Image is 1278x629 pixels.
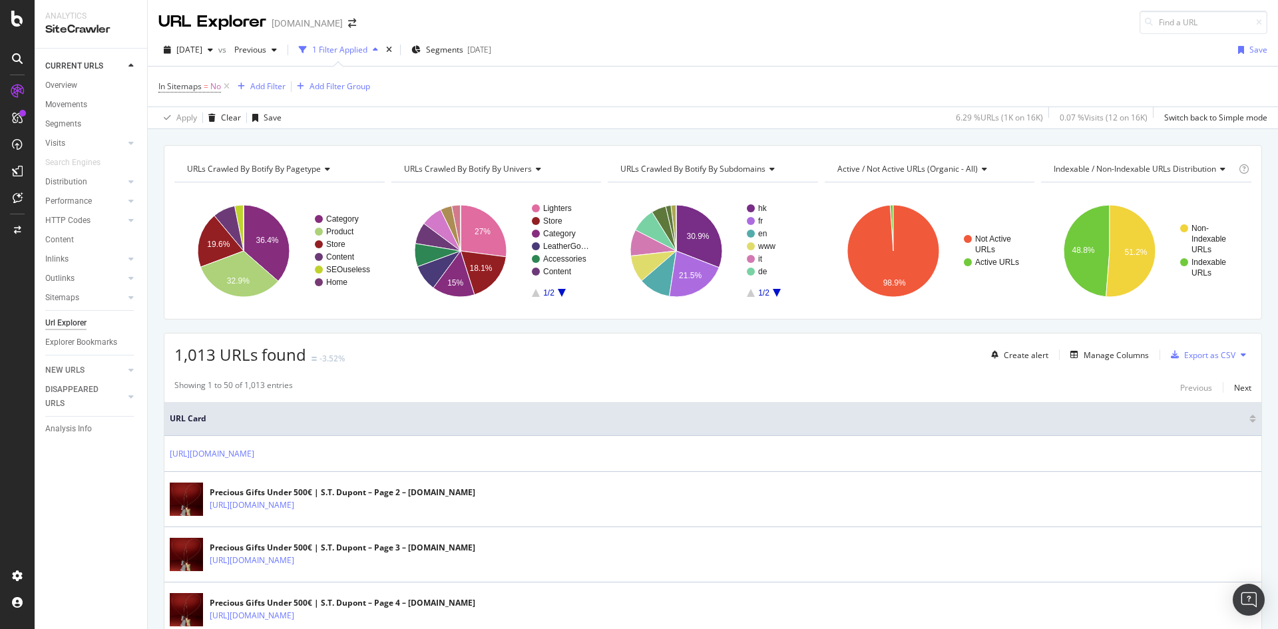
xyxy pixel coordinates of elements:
[210,77,221,96] span: No
[176,112,197,123] div: Apply
[45,335,117,349] div: Explorer Bookmarks
[1249,44,1267,55] div: Save
[158,11,266,33] div: URL Explorer
[45,316,87,330] div: Url Explorer
[174,343,306,365] span: 1,013 URLs found
[45,252,124,266] a: Inlinks
[326,227,354,236] text: Product
[986,344,1048,365] button: Create alert
[543,229,576,238] text: Category
[292,79,370,95] button: Add Filter Group
[383,43,395,57] div: times
[232,79,286,95] button: Add Filter
[326,240,345,249] text: Store
[45,156,101,170] div: Search Engines
[426,44,463,55] span: Segments
[1180,379,1212,395] button: Previous
[310,81,370,92] div: Add Filter Group
[229,39,282,61] button: Previous
[1072,246,1095,255] text: 48.8%
[758,254,763,264] text: it
[247,107,282,128] button: Save
[174,193,385,309] svg: A chart.
[170,479,203,521] img: main image
[45,175,124,189] a: Distribution
[170,413,1246,425] span: URL Card
[45,252,69,266] div: Inlinks
[1191,224,1209,233] text: Non-
[1191,258,1226,267] text: Indexable
[229,44,266,55] span: Previous
[1233,39,1267,61] button: Save
[956,112,1043,123] div: 6.29 % URLs ( 1K on 16K )
[45,291,124,305] a: Sitemaps
[543,216,562,226] text: Store
[45,233,138,247] a: Content
[184,158,373,180] h4: URLs Crawled By Botify By pagetype
[608,193,816,309] svg: A chart.
[543,267,572,276] text: Content
[1191,268,1211,278] text: URLs
[45,214,124,228] a: HTTP Codes
[45,79,138,93] a: Overview
[835,158,1023,180] h4: Active / Not Active URLs
[45,363,85,377] div: NEW URLS
[272,17,343,30] div: [DOMAIN_NAME]
[221,112,241,123] div: Clear
[45,335,138,349] a: Explorer Bookmarks
[210,487,475,499] div: Precious Gifts Under 500€ | S.T. Dupont – Page 2 – [DOMAIN_NAME]
[45,272,75,286] div: Outlinks
[1166,344,1235,365] button: Export as CSV
[187,163,321,174] span: URLs Crawled By Botify By pagetype
[543,204,572,213] text: Lighters
[170,447,254,461] a: [URL][DOMAIN_NAME]
[758,288,769,298] text: 1/2
[401,158,590,180] h4: URLs Crawled By Botify By univers
[45,194,92,208] div: Performance
[207,240,230,249] text: 19.6%
[45,422,92,436] div: Analysis Info
[312,357,317,361] img: Equal
[158,39,218,61] button: [DATE]
[758,267,767,276] text: de
[618,158,806,180] h4: URLs Crawled By Botify By subdomains
[687,232,710,241] text: 30.9%
[170,534,203,576] img: main image
[45,22,136,37] div: SiteCrawler
[203,107,241,128] button: Clear
[391,193,602,309] svg: A chart.
[45,214,91,228] div: HTTP Codes
[758,204,767,213] text: hk
[264,112,282,123] div: Save
[1084,349,1149,361] div: Manage Columns
[1234,379,1251,395] button: Next
[975,234,1011,244] text: Not Active
[45,291,79,305] div: Sitemaps
[1184,349,1235,361] div: Export as CSV
[204,81,208,92] span: =
[45,272,124,286] a: Outlinks
[679,271,702,280] text: 21.5%
[45,98,87,112] div: Movements
[210,597,475,609] div: Precious Gifts Under 500€ | S.T. Dupont – Page 4 – [DOMAIN_NAME]
[1234,382,1251,393] div: Next
[1065,347,1149,363] button: Manage Columns
[1041,193,1249,309] svg: A chart.
[1233,584,1265,616] div: Open Intercom Messenger
[326,252,355,262] text: Content
[319,353,345,364] div: -3.52%
[543,242,589,251] text: LeatherGo…
[1180,382,1212,393] div: Previous
[176,44,202,55] span: 2025 Sep. 4th
[975,245,995,254] text: URLs
[45,117,138,131] a: Segments
[250,81,286,92] div: Add Filter
[467,44,491,55] div: [DATE]
[1004,349,1048,361] div: Create alert
[45,98,138,112] a: Movements
[1125,248,1148,257] text: 51.2%
[1051,158,1236,180] h4: Indexable / Non-Indexable URLs Distribution
[757,242,775,251] text: www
